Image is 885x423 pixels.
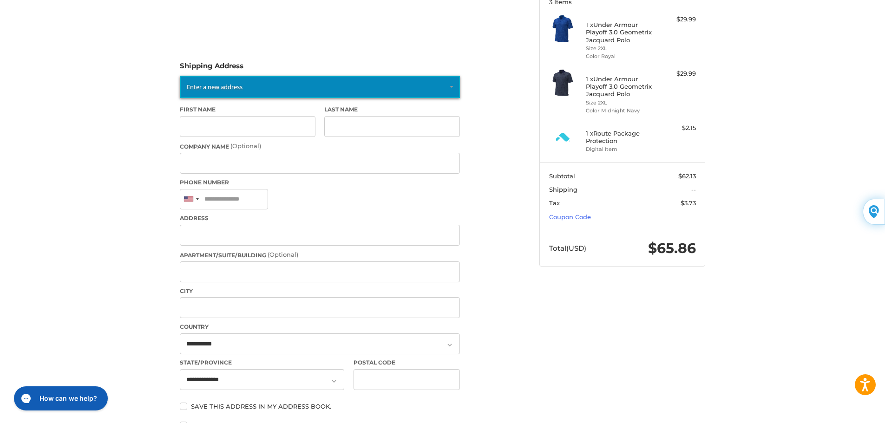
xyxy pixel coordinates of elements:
[180,178,460,187] label: Phone Number
[549,213,591,221] a: Coupon Code
[268,251,298,258] small: (Optional)
[586,99,657,107] li: Size 2XL
[549,199,560,207] span: Tax
[659,15,696,24] div: $29.99
[586,130,657,145] h4: 1 x Route Package Protection
[180,358,344,367] label: State/Province
[586,107,657,115] li: Color Midnight Navy
[180,287,460,295] label: City
[586,21,657,44] h4: 1 x Under Armour Playoff 3.0 Geometrix Jacquard Polo
[180,189,202,209] div: United States: +1
[180,105,315,114] label: First Name
[659,124,696,133] div: $2.15
[180,142,460,151] label: Company Name
[549,186,577,193] span: Shipping
[354,358,460,367] label: Postal Code
[586,45,657,52] li: Size 2XL
[324,105,460,114] label: Last Name
[678,172,696,180] span: $62.13
[586,52,657,60] li: Color Royal
[180,403,460,410] label: Save this address in my address book.
[549,172,575,180] span: Subtotal
[586,75,657,98] h4: 1 x Under Armour Playoff 3.0 Geometrix Jacquard Polo
[9,383,111,414] iframe: Gorgias live chat messenger
[691,186,696,193] span: --
[648,240,696,257] span: $65.86
[180,250,460,260] label: Apartment/Suite/Building
[681,199,696,207] span: $3.73
[180,61,243,76] legend: Shipping Address
[230,142,261,150] small: (Optional)
[586,145,657,153] li: Digital Item
[180,323,460,331] label: Country
[180,76,460,98] a: Enter or select a different address
[549,244,586,253] span: Total (USD)
[659,69,696,78] div: $29.99
[180,214,460,222] label: Address
[187,83,243,91] span: Enter a new address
